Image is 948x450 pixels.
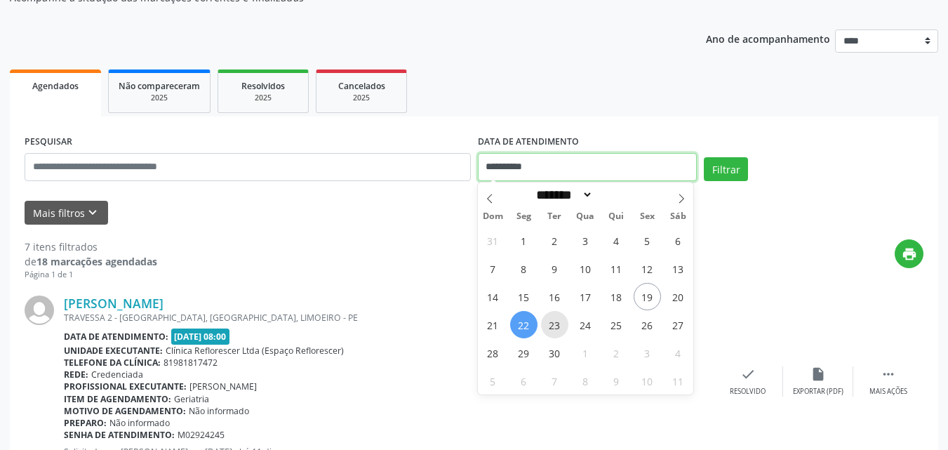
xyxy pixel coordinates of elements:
div: 2025 [119,93,200,103]
span: Outubro 5, 2025 [479,367,507,395]
div: Página 1 de 1 [25,269,157,281]
span: Outubro 9, 2025 [603,367,630,395]
span: Setembro 18, 2025 [603,283,630,310]
button: Filtrar [704,157,748,181]
div: de [25,254,157,269]
div: Exportar (PDF) [793,387,843,397]
span: Outubro 10, 2025 [634,367,661,395]
span: Setembro 15, 2025 [510,283,538,310]
i: print [902,246,917,262]
span: Setembro 17, 2025 [572,283,599,310]
span: Setembro 27, 2025 [665,311,692,338]
span: Ter [539,212,570,221]
span: Setembro 12, 2025 [634,255,661,282]
span: Sáb [662,212,693,221]
b: Data de atendimento: [64,331,168,343]
span: Não informado [109,417,170,429]
span: Outubro 1, 2025 [572,339,599,366]
i: check [740,366,756,382]
b: Rede: [64,369,88,380]
span: Setembro 11, 2025 [603,255,630,282]
div: 7 itens filtrados [25,239,157,254]
b: Senha de atendimento: [64,429,175,441]
span: Setembro 20, 2025 [665,283,692,310]
span: Setembro 21, 2025 [479,311,507,338]
span: Setembro 1, 2025 [510,227,538,254]
span: Seg [508,212,539,221]
b: Unidade executante: [64,345,163,357]
span: Sex [632,212,662,221]
label: DATA DE ATENDIMENTO [478,131,579,153]
span: Setembro 24, 2025 [572,311,599,338]
span: Setembro 8, 2025 [510,255,538,282]
div: Resolvido [730,387,766,397]
span: Setembro 9, 2025 [541,255,568,282]
span: Outubro 6, 2025 [510,367,538,395]
label: PESQUISAR [25,131,72,153]
span: Dom [478,212,509,221]
i:  [881,366,896,382]
div: 2025 [228,93,298,103]
span: Setembro 4, 2025 [603,227,630,254]
input: Year [593,187,639,202]
span: Outubro 8, 2025 [572,367,599,395]
span: Setembro 28, 2025 [479,339,507,366]
button: print [895,239,923,268]
span: Qui [601,212,632,221]
button: Mais filtroskeyboard_arrow_down [25,201,108,225]
span: Qua [570,212,601,221]
span: Setembro 6, 2025 [665,227,692,254]
span: Outubro 2, 2025 [603,339,630,366]
span: Outubro 4, 2025 [665,339,692,366]
span: Outubro 7, 2025 [541,367,568,395]
b: Preparo: [64,417,107,429]
span: Setembro 5, 2025 [634,227,661,254]
span: Geriatria [174,393,209,405]
span: Setembro 7, 2025 [479,255,507,282]
span: Setembro 13, 2025 [665,255,692,282]
i: insert_drive_file [810,366,826,382]
div: Mais ações [869,387,907,397]
img: img [25,296,54,325]
span: 81981817472 [163,357,218,369]
span: M02924245 [178,429,225,441]
a: [PERSON_NAME] [64,296,163,311]
b: Profissional executante: [64,380,187,392]
span: Setembro 30, 2025 [541,339,568,366]
span: Setembro 19, 2025 [634,283,661,310]
div: TRAVESSA 2 - [GEOGRAPHIC_DATA], [GEOGRAPHIC_DATA], LIMOEIRO - PE [64,312,713,324]
span: Setembro 26, 2025 [634,311,661,338]
span: [DATE] 08:00 [171,329,230,345]
span: Setembro 3, 2025 [572,227,599,254]
span: Clínica Reflorescer Ltda (Espaço Reflorescer) [166,345,344,357]
span: Setembro 14, 2025 [479,283,507,310]
span: Setembro 16, 2025 [541,283,568,310]
span: Credenciada [91,369,143,380]
span: Agosto 31, 2025 [479,227,507,254]
span: Outubro 11, 2025 [665,367,692,395]
span: [PERSON_NAME] [189,380,257,392]
b: Motivo de agendamento: [64,405,186,417]
span: Não compareceram [119,80,200,92]
span: Resolvidos [241,80,285,92]
div: 2025 [326,93,396,103]
strong: 18 marcações agendadas [36,255,157,268]
span: Não informado [189,405,249,417]
span: Setembro 2, 2025 [541,227,568,254]
span: Setembro 22, 2025 [510,311,538,338]
span: Outubro 3, 2025 [634,339,661,366]
span: Cancelados [338,80,385,92]
b: Telefone da clínica: [64,357,161,369]
span: Setembro 25, 2025 [603,311,630,338]
i: keyboard_arrow_down [85,205,100,220]
p: Ano de acompanhamento [706,29,830,47]
select: Month [532,187,594,202]
span: Setembro 10, 2025 [572,255,599,282]
span: Setembro 23, 2025 [541,311,568,338]
span: Agendados [32,80,79,92]
b: Item de agendamento: [64,393,171,405]
span: Setembro 29, 2025 [510,339,538,366]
